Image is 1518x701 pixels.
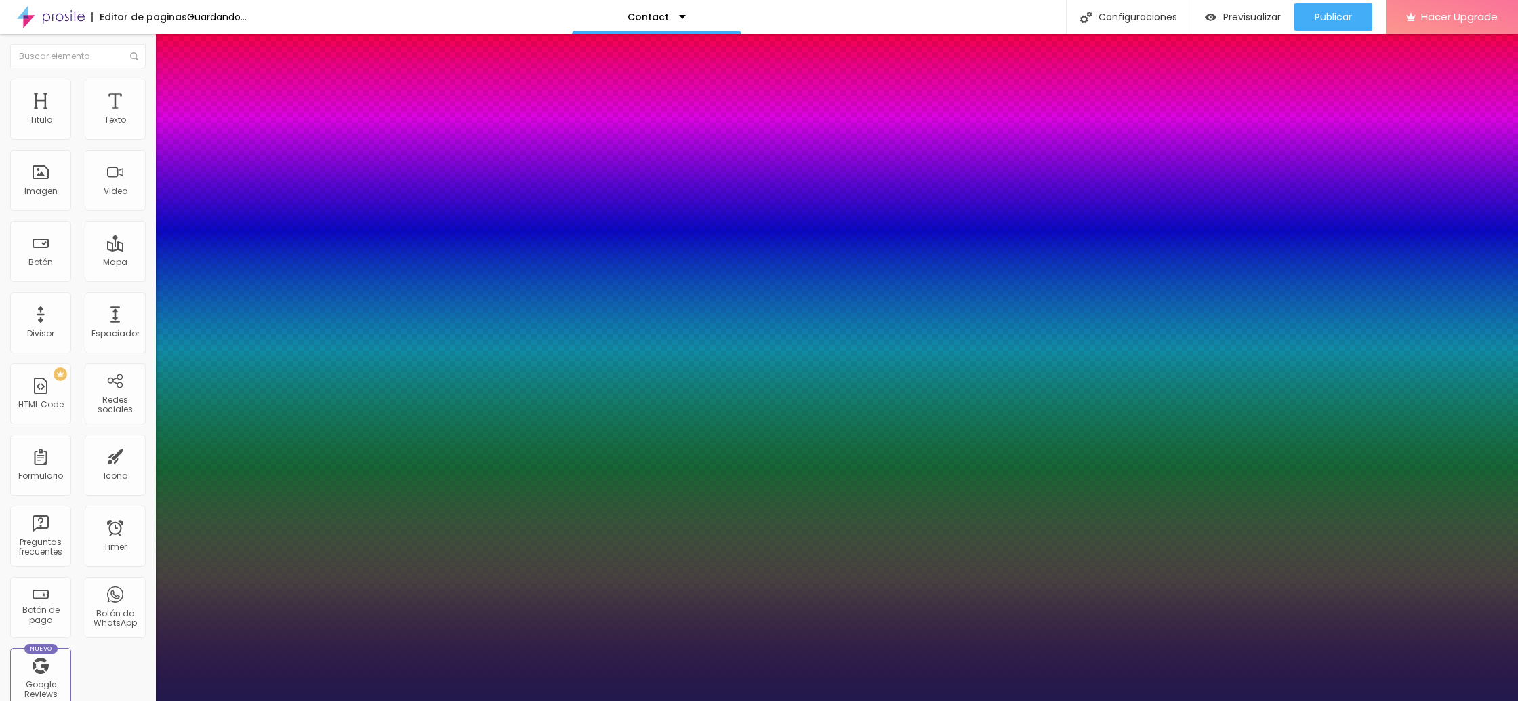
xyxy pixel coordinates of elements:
div: Redes sociales [88,395,142,415]
img: view-1.svg [1205,12,1216,23]
div: Guardando... [187,12,247,22]
div: Texto [104,115,126,125]
div: Botón do WhatsApp [88,609,142,628]
span: Publicar [1315,12,1352,22]
div: Preguntas frecuentes [14,538,67,557]
div: Titulo [30,115,52,125]
input: Buscar elemento [10,44,146,68]
div: Icono [104,471,127,481]
div: Divisor [27,329,54,338]
div: HTML Code [18,400,64,409]
div: Espaciador [91,329,140,338]
div: Mapa [103,258,127,267]
img: Icone [130,52,138,60]
div: Google Reviews [14,680,67,700]
button: Previsualizar [1191,3,1294,31]
div: Video [104,186,127,196]
div: Editor de paginas [91,12,187,22]
button: Publicar [1294,3,1372,31]
img: Icone [1080,12,1092,23]
div: Timer [104,542,127,552]
div: Nuevo [24,644,58,654]
span: Hacer Upgrade [1421,11,1498,22]
span: Previsualizar [1223,12,1281,22]
div: Imagen [24,186,58,196]
div: Formulario [18,471,63,481]
p: Contact [628,12,669,22]
div: Botón [28,258,53,267]
div: Botón de pago [14,605,67,625]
